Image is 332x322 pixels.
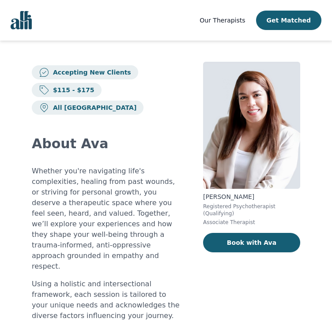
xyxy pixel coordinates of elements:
h2: About Ava [32,136,182,152]
p: Accepting New Clients [49,68,131,77]
p: Registered Psychotherapist (Qualifying) [203,203,300,217]
p: All [GEOGRAPHIC_DATA] [49,103,136,112]
span: Our Therapists [200,17,245,24]
button: Get Matched [256,11,321,30]
a: Our Therapists [200,15,245,26]
p: Whether you're navigating life's complexities, healing from past wounds, or striving for personal... [32,166,182,272]
p: Associate Therapist [203,219,300,226]
button: Book with Ava [203,233,300,252]
p: $115 - $175 [49,86,94,94]
p: [PERSON_NAME] [203,192,300,201]
img: Ava_Pouyandeh [203,62,300,189]
img: alli logo [11,11,32,30]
